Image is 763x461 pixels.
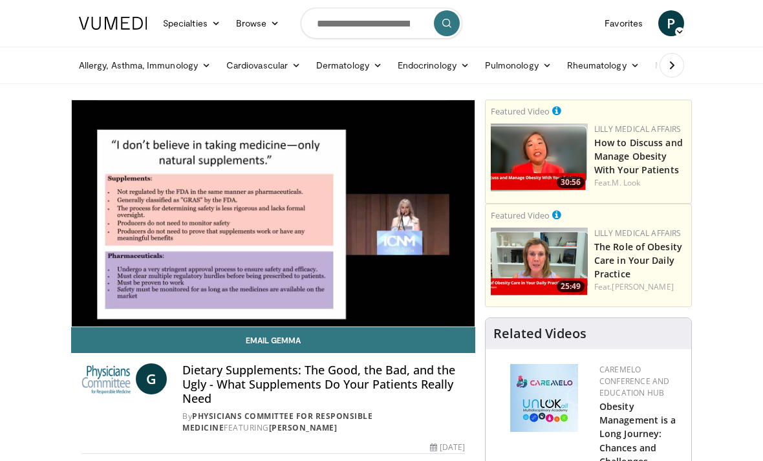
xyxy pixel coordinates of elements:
a: How to Discuss and Manage Obesity With Your Patients [594,136,683,176]
small: Featured Video [491,105,550,117]
a: G [136,363,167,394]
a: P [658,10,684,36]
div: [DATE] [430,442,465,453]
a: CaReMeLO Conference and Education Hub [599,364,669,398]
a: Pulmonology [477,52,559,78]
a: Browse [228,10,288,36]
span: 25:49 [557,281,585,292]
a: Cardiovascular [219,52,308,78]
a: Lilly Medical Affairs [594,123,682,134]
a: 30:56 [491,123,588,191]
div: Feat. [594,281,686,293]
a: 25:49 [491,228,588,295]
a: The Role of Obesity Care in Your Daily Practice [594,241,682,280]
small: Featured Video [491,209,550,221]
img: 45df64a9-a6de-482c-8a90-ada250f7980c.png.150x105_q85_autocrop_double_scale_upscale_version-0.2.jpg [510,364,578,432]
video-js: Video Player [72,100,475,327]
input: Search topics, interventions [301,8,462,39]
a: [PERSON_NAME] [612,281,673,292]
h4: Related Videos [493,326,586,341]
a: Favorites [597,10,650,36]
a: Allergy, Asthma, Immunology [71,52,219,78]
img: e1208b6b-349f-4914-9dd7-f97803bdbf1d.png.150x105_q85_crop-smart_upscale.png [491,228,588,295]
img: c98a6a29-1ea0-4bd5-8cf5-4d1e188984a7.png.150x105_q85_crop-smart_upscale.png [491,123,588,191]
div: Feat. [594,177,686,189]
a: Email Gemma [71,327,475,353]
h4: Dietary Supplements: The Good, the Bad, and the Ugly - What Supplements Do Your Patients Really Need [182,363,465,405]
img: Physicians Committee for Responsible Medicine [81,363,131,394]
a: M. Look [612,177,640,188]
a: Lilly Medical Affairs [594,228,682,239]
a: Physicians Committee for Responsible Medicine [182,411,372,433]
img: VuMedi Logo [79,17,147,30]
div: By FEATURING [182,411,465,434]
a: Specialties [155,10,228,36]
a: Endocrinology [390,52,477,78]
a: [PERSON_NAME] [269,422,338,433]
span: 30:56 [557,177,585,188]
a: Rheumatology [559,52,647,78]
a: Dermatology [308,52,390,78]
